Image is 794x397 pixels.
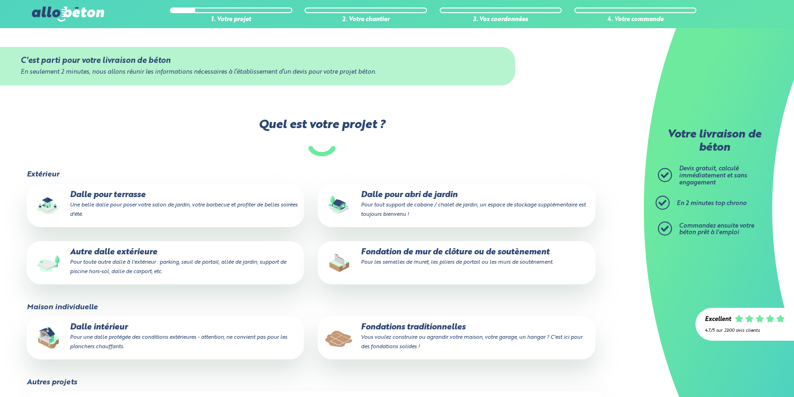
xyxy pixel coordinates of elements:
[33,323,63,353] img: final_use.values.inside_slab
[33,248,298,276] p: Autre dalle extérieure
[305,16,427,23] div: 2. Votre chantier
[324,248,354,278] img: final_use.values.closing_wall_fundation
[33,248,63,278] img: final_use.values.outside_slab
[324,323,588,351] p: Fondations traditionnelles
[710,360,784,387] iframe: Help widget launcher
[361,202,586,217] small: Pour tout support de cabane / chalet de jardin, un espace de stockage supplémentaire est toujours...
[33,191,63,221] img: final_use.values.terrace
[679,166,747,185] span: Devis gratuit, calculé immédiatement et sans engagement
[27,378,77,387] legend: Autres projets
[324,248,588,267] p: Fondation de mur de clôture ou de soutènement
[705,328,785,333] div: 4.7/5 sur 2300 avis clients
[27,170,59,179] legend: Extérieur
[70,202,298,217] small: Une belle dalle pour poser votre salon de jardin, votre barbecue et profiter de belles soirées d'...
[324,323,354,353] img: final_use.values.traditional_fundations
[324,191,354,221] img: final_use.values.garden_shed
[440,16,562,23] div: 3. Vos coordonnées
[70,335,287,350] small: Pour une dalle protégée des conditions extérieures - attention, ne convient pas pour les plancher...
[324,191,588,219] p: Dalle pour abri de jardin
[21,69,495,76] div: En seulement 2 minutes, nous allons réunir les informations nécessaires à l’établissement d’un de...
[361,335,582,350] small: Vous voulez construire ou agrandir votre maison, votre garage, un hangar ? C'est ici pour des fon...
[705,316,731,323] div: Excellent
[21,56,495,65] div: C'est parti pour votre livraison de béton
[361,260,553,265] small: Pour les semelles de muret, les piliers de portail ou les murs de soutènement.
[574,16,696,23] div: 4. Votre commande
[677,200,747,206] span: En 2 minutes top chrono
[660,129,768,154] p: Votre livraison de béton
[33,323,298,351] p: Dalle intérieur
[170,16,292,23] div: 1. Votre projet
[27,303,98,312] legend: Maison individuelle
[32,7,104,22] img: allobéton
[70,260,286,275] small: Pour toute autre dalle à l'extérieur : parking, seuil de portail, allée de jardin, support de pis...
[26,118,618,156] label: Quel est votre projet ?
[679,223,754,236] span: Commandez ensuite votre béton prêt à l'emploi
[33,191,298,219] p: Dalle pour terrasse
